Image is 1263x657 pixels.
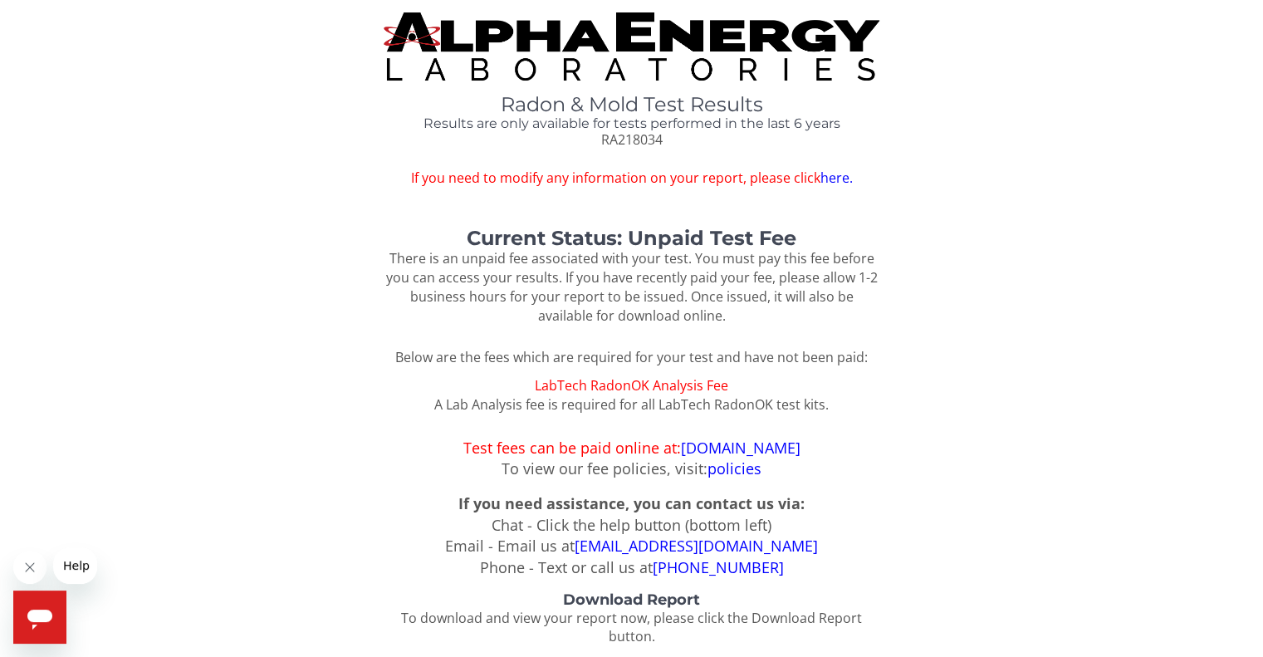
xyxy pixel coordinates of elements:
[563,591,700,609] strong: Download Report
[820,169,852,187] a: here.
[463,438,800,458] span: Test fees can be paid online at:
[53,547,97,584] iframe: Message from company
[652,557,783,577] a: [PHONE_NUMBER]
[535,376,728,395] span: LabTech RadonOK Analysis Fee
[13,551,47,584] iframe: Close message
[384,94,879,115] h1: Radon & Mold Test Results
[384,376,879,414] p: A Lab Analysis fee is required for all LabTech RadonOK test kits.
[401,609,862,646] span: To download and view your report now, please click the Download Report button.
[384,116,879,131] h4: Results are only available for tests performed in the last 6 years
[502,458,761,478] span: To view our fee policies, visit:
[384,169,879,188] span: If you need to modify any information on your report, please click
[13,591,66,644] iframe: Button to launch messaging window
[384,249,879,325] p: There is an unpaid fee associated with your test. You must pay this fee before you can access you...
[458,493,805,513] strong: If you need assistance, you can contact us via:
[445,493,818,577] span: Chat - Click the help button (bottom left) Email - Email us at Phone - Text or call us at
[384,348,879,367] p: Below are the fees which are required for your test and have not been paid:
[384,12,879,81] img: TightCrop.jpg
[707,458,761,478] a: policies
[680,438,800,458] a: [DOMAIN_NAME]
[575,536,818,556] a: [EMAIL_ADDRESS][DOMAIN_NAME]
[467,226,796,250] strong: Current Status: Unpaid Test Fee
[600,130,662,149] span: RA218034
